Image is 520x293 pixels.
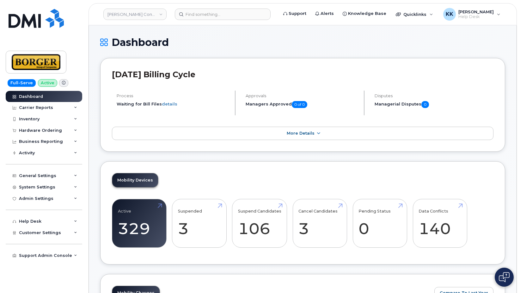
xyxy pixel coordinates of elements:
[118,202,161,244] a: Active 329
[287,131,315,136] span: More Details
[117,101,229,107] li: Waiting for Bill Files
[358,202,401,244] a: Pending Status 0
[375,93,493,98] h4: Disputes
[421,101,429,108] span: 0
[419,202,461,244] a: Data Conflicts 140
[499,272,510,282] img: Open chat
[298,202,341,244] a: Cancel Candidates 3
[100,37,505,48] h1: Dashboard
[178,202,221,244] a: Suspended 3
[375,101,493,108] h5: Managerial Disputes
[246,101,358,108] h5: Managers Approved
[112,173,158,187] a: Mobility Devices
[238,202,281,244] a: Suspend Candidates 106
[162,101,177,106] a: details
[246,93,358,98] h4: Approvals
[292,101,307,108] span: 0 of 0
[117,93,229,98] h4: Process
[112,70,493,79] h2: [DATE] Billing Cycle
